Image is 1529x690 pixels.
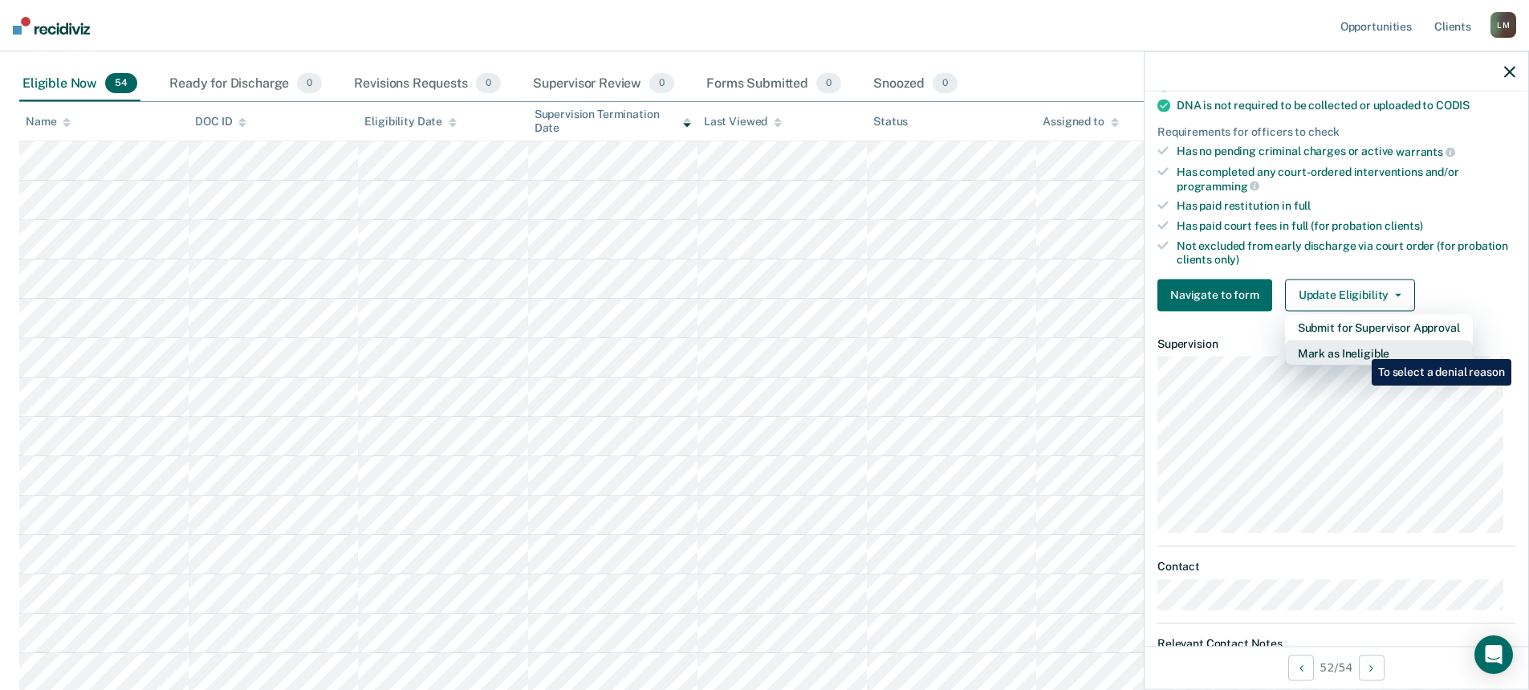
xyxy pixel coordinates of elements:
[476,73,501,94] span: 0
[1214,252,1239,265] span: only)
[1294,199,1311,212] span: full
[26,115,71,129] div: Name
[816,73,841,94] span: 0
[1436,98,1470,111] span: CODIS
[530,67,678,102] div: Supervisor Review
[535,108,691,135] div: Supervision Termination Date
[1043,115,1118,129] div: Assigned to
[1157,125,1515,138] div: Requirements for officers to check
[1285,279,1415,311] button: Update Eligibility
[1177,165,1515,193] div: Has completed any court-ordered interventions and/or
[1157,560,1515,574] dt: Contact
[1177,145,1515,159] div: Has no pending criminal charges or active
[1177,179,1259,192] span: programming
[166,67,325,102] div: Ready for Discharge
[19,67,140,102] div: Eligible Now
[1177,239,1515,267] div: Not excluded from early discharge via court order (for probation clients
[1145,646,1528,688] div: 52 / 54
[1177,219,1515,233] div: Has paid court fees in full (for probation
[13,17,90,35] img: Recidiviz
[870,67,961,102] div: Snoozed
[1288,655,1314,680] button: Previous Opportunity
[105,73,137,94] span: 54
[364,115,457,129] div: Eligibility Date
[703,67,844,102] div: Forms Submitted
[1157,279,1272,311] button: Navigate to form
[1285,314,1473,340] button: Submit for Supervisor Approval
[1157,279,1279,311] a: Navigate to form link
[1157,337,1515,350] dt: Supervision
[704,115,782,129] div: Last Viewed
[649,73,674,94] span: 0
[1177,98,1515,112] div: DNA is not required to be collected or uploaded to
[873,115,908,129] div: Status
[1177,199,1515,213] div: Has paid restitution in
[1359,655,1385,680] button: Next Opportunity
[933,73,958,94] span: 0
[297,73,322,94] span: 0
[195,115,246,129] div: DOC ID
[1385,219,1423,232] span: clients)
[351,67,503,102] div: Revisions Requests
[1396,145,1455,158] span: warrants
[1474,635,1513,674] div: Open Intercom Messenger
[1157,636,1515,650] dt: Relevant Contact Notes
[1285,340,1473,365] button: Mark as Ineligible
[1490,12,1516,38] div: L M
